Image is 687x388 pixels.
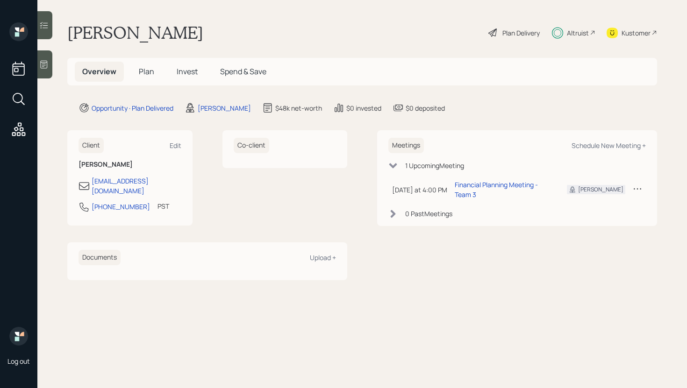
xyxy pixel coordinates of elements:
[79,161,181,169] h6: [PERSON_NAME]
[79,138,104,153] h6: Client
[310,253,336,262] div: Upload +
[572,141,646,150] div: Schedule New Meeting +
[388,138,424,153] h6: Meetings
[220,66,266,77] span: Spend & Save
[392,185,447,195] div: [DATE] at 4:00 PM
[67,22,203,43] h1: [PERSON_NAME]
[406,103,445,113] div: $0 deposited
[9,327,28,346] img: retirable_logo.png
[177,66,198,77] span: Invest
[578,185,623,194] div: [PERSON_NAME]
[170,141,181,150] div: Edit
[92,176,181,196] div: [EMAIL_ADDRESS][DOMAIN_NAME]
[92,202,150,212] div: [PHONE_NUMBER]
[567,28,589,38] div: Altruist
[346,103,381,113] div: $0 invested
[139,66,154,77] span: Plan
[405,161,464,170] div: 1 Upcoming Meeting
[157,201,169,211] div: PST
[275,103,322,113] div: $48k net-worth
[92,103,173,113] div: Opportunity · Plan Delivered
[234,138,269,153] h6: Co-client
[79,250,121,265] h6: Documents
[455,180,552,199] div: Financial Planning Meeting - Team 3
[198,103,251,113] div: [PERSON_NAME]
[405,209,452,219] div: 0 Past Meeting s
[82,66,116,77] span: Overview
[502,28,540,38] div: Plan Delivery
[622,28,651,38] div: Kustomer
[7,357,30,366] div: Log out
